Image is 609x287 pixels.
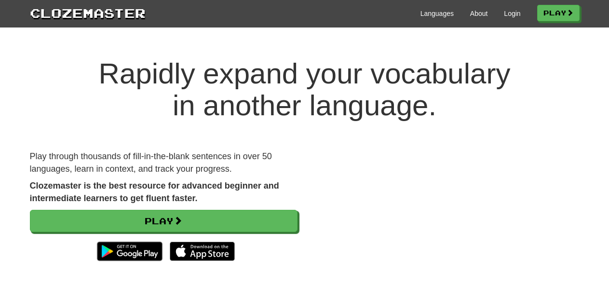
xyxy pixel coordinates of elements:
img: Download_on_the_App_Store_Badge_US-UK_135x40-25178aeef6eb6b83b96f5f2d004eda3bffbb37122de64afbaef7... [170,242,235,261]
p: Play through thousands of fill-in-the-blank sentences in over 50 languages, learn in context, and... [30,150,298,175]
a: Play [30,210,298,232]
a: Login [504,9,520,18]
a: Play [537,5,580,21]
a: Languages [420,9,454,18]
a: Clozemaster [30,4,146,22]
img: Get it on Google Play [92,237,167,266]
a: About [470,9,488,18]
strong: Clozemaster is the best resource for advanced beginner and intermediate learners to get fluent fa... [30,181,279,203]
